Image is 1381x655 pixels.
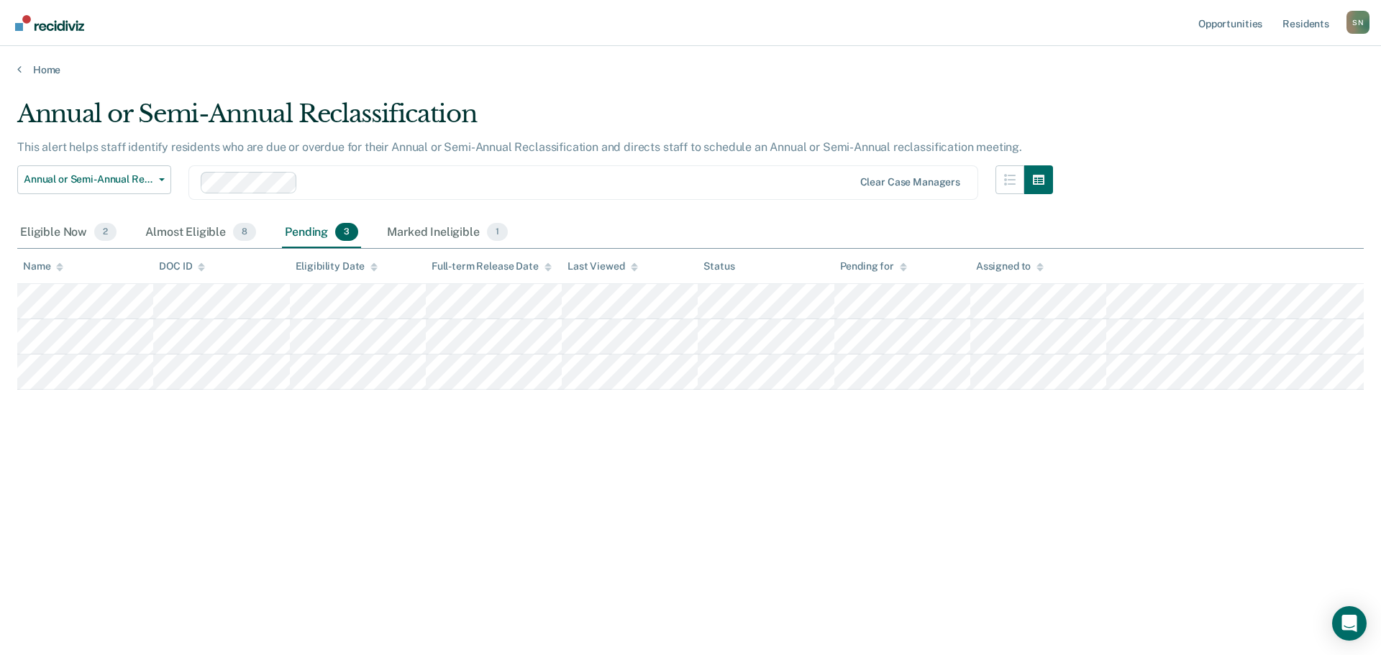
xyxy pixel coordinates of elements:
span: 3 [335,223,358,242]
div: Eligible Now2 [17,217,119,249]
span: 2 [94,223,117,242]
span: 8 [233,223,256,242]
div: Almost Eligible8 [142,217,259,249]
div: Eligibility Date [296,260,378,272]
div: Marked Ineligible1 [384,217,511,249]
button: Profile dropdown button [1346,11,1369,34]
button: Annual or Semi-Annual Reclassification [17,165,171,194]
div: Name [23,260,63,272]
span: Annual or Semi-Annual Reclassification [24,173,153,185]
div: Status [703,260,734,272]
div: Assigned to [976,260,1044,272]
div: S N [1346,11,1369,34]
div: DOC ID [159,260,205,272]
div: Last Viewed [568,260,637,272]
div: Pending3 [282,217,361,249]
div: Open Intercom Messenger [1332,606,1367,641]
div: Pending for [840,260,907,272]
img: Recidiviz [15,15,84,31]
a: Home [17,63,1364,76]
p: This alert helps staff identify residents who are due or overdue for their Annual or Semi-Annual ... [17,140,1022,154]
span: 1 [487,223,508,242]
div: Full-term Release Date [432,260,552,272]
div: Clear case managers [860,176,960,188]
div: Annual or Semi-Annual Reclassification [17,99,1053,140]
